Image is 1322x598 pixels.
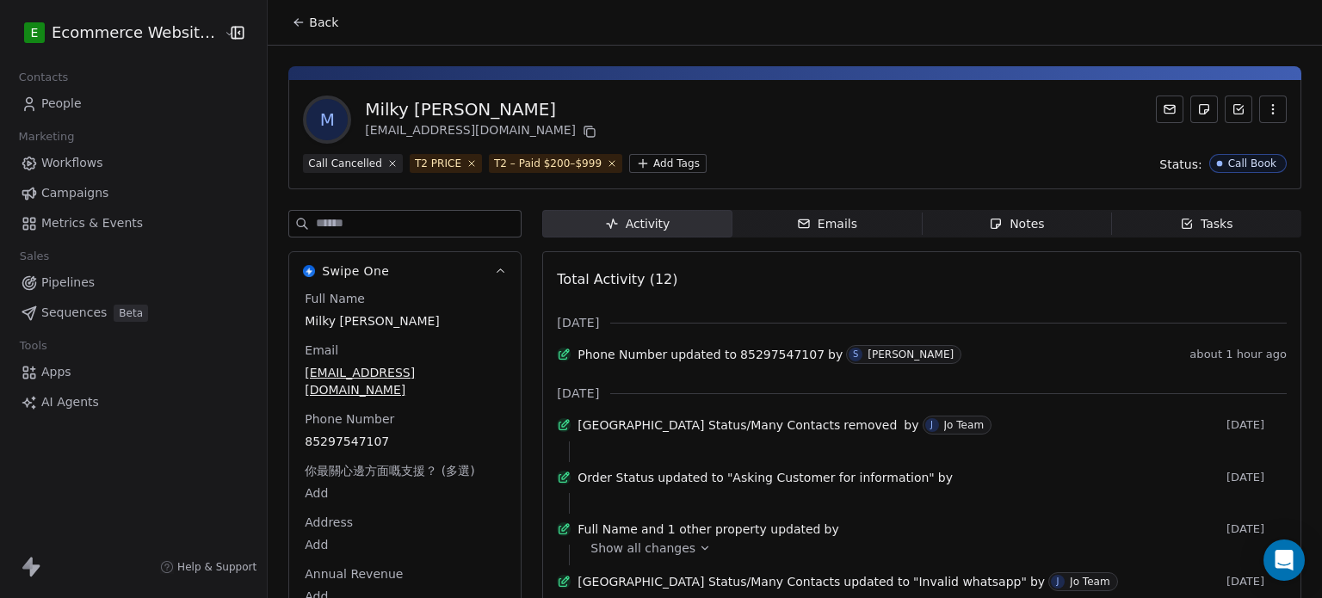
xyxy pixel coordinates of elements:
span: by [828,346,843,363]
span: updated to [670,346,737,363]
div: J [930,418,933,432]
a: People [14,89,253,118]
a: Help & Support [160,560,256,574]
div: [PERSON_NAME] [868,348,954,361]
span: Tools [12,333,54,359]
span: Pipelines [41,274,95,292]
span: [DATE] [1226,575,1287,589]
a: Metrics & Events [14,209,253,237]
a: Apps [14,358,253,386]
span: [DATE] [557,385,599,402]
span: by [1030,573,1045,590]
div: Call Cancelled [308,156,382,171]
span: Workflows [41,154,103,172]
span: Metrics & Events [41,214,143,232]
span: Add [305,536,505,553]
a: SequencesBeta [14,299,253,327]
a: Workflows [14,149,253,177]
button: Back [281,7,349,38]
span: [EMAIL_ADDRESS][DOMAIN_NAME] [305,364,505,398]
img: Swipe One [303,265,315,277]
span: Ecommerce Website Builder [52,22,219,44]
div: Notes [989,215,1044,233]
div: Emails [797,215,857,233]
div: [EMAIL_ADDRESS][DOMAIN_NAME] [365,121,600,142]
span: [DATE] [1226,418,1287,432]
span: Annual Revenue [301,565,406,583]
span: People [41,95,82,113]
button: EEcommerce Website Builder [21,18,212,47]
span: 你最關心邊方面嘅支援？ (多選) [301,462,478,479]
span: by [825,521,839,538]
span: [GEOGRAPHIC_DATA] Status/Many Contacts [578,573,840,590]
span: updated to [843,573,910,590]
span: about 1 hour ago [1189,348,1287,361]
span: updated to [658,469,724,486]
span: [DATE] [1226,522,1287,536]
div: Call Book [1228,157,1276,170]
span: Milky [PERSON_NAME] [305,312,505,330]
span: Status: [1159,156,1202,173]
div: Milky [PERSON_NAME] [365,97,600,121]
a: Pipelines [14,268,253,297]
span: Back [309,14,338,31]
span: and 1 other property updated [641,521,821,538]
span: by [904,416,918,434]
span: "Asking Customer for information" [727,469,935,486]
span: Contacts [11,65,76,90]
span: "Invalid whatsapp" [913,573,1027,590]
div: Jo Team [1070,576,1110,588]
span: Sales [12,244,57,269]
div: Open Intercom Messenger [1263,539,1305,581]
span: Order Status [578,469,654,486]
span: [DATE] [557,314,599,331]
a: AI Agents [14,388,253,416]
span: Email [301,342,342,359]
span: Phone Number [301,410,398,428]
button: Swipe OneSwipe One [289,252,521,290]
span: AI Agents [41,393,99,411]
span: Address [301,514,356,531]
span: Phone Number [578,346,667,363]
div: T2 – Paid $200–$999 [494,156,602,171]
span: by [938,469,953,486]
span: Campaigns [41,184,108,202]
span: Add [305,484,505,502]
span: Sequences [41,304,107,322]
span: 85297547107 [740,346,825,363]
div: T2 PRICE [415,156,461,171]
button: Add Tags [629,154,707,173]
div: Tasks [1180,215,1233,233]
span: Total Activity (12) [557,271,677,287]
span: Full Name [578,521,638,538]
div: J [1057,575,1059,589]
a: Show all changes [590,539,1275,557]
span: Show all changes [590,539,695,557]
span: 85297547107 [305,433,505,450]
span: removed [843,416,897,434]
span: Beta [114,305,148,322]
span: Apps [41,363,71,381]
span: [GEOGRAPHIC_DATA] Status/Many Contacts [578,416,840,434]
div: Jo Team [944,419,985,431]
span: Swipe One [322,262,389,280]
a: Campaigns [14,179,253,207]
span: E [31,24,39,41]
div: S [853,348,858,361]
span: Marketing [11,124,82,150]
span: M [306,99,348,140]
span: Full Name [301,290,368,307]
span: [DATE] [1226,471,1287,484]
span: Help & Support [177,560,256,574]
